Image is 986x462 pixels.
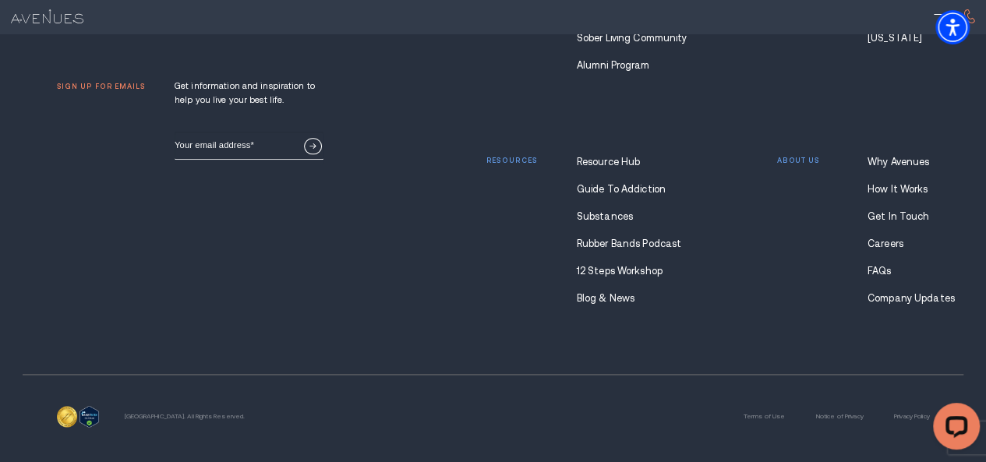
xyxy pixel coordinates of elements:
iframe: LiveChat chat widget [921,397,986,462]
img: Verify Approval for www.avenuesrecovery.com [80,406,99,427]
img: clock [57,406,78,427]
a: How It Works [868,184,930,195]
a: Careers [868,238,930,249]
a: Substances [577,211,687,222]
a: Why Avenues [868,157,930,168]
button: Sign Up Now [304,138,322,154]
a: [US_STATE] [868,33,930,44]
a: 12 Steps Workshop [577,266,687,277]
div: Accessibility Menu [935,10,970,44]
input: Email [175,132,323,160]
a: Privacy Policy [894,413,930,420]
p: Get information and inspiration to help you live your best life. [175,79,323,107]
a: Notice of Privacy [815,413,863,420]
a: Verify Approval for www.avenuesrecovery.com - open in a new tab [80,409,99,420]
a: Alumni Program [577,60,687,71]
a: Rubber Bands Podcast [577,238,687,249]
a: Resource Hub [577,157,687,168]
p: Resources [486,157,537,165]
p: Sign up for emails [57,83,146,91]
a: FAQs [868,266,930,277]
a: Company Updates [868,293,930,304]
p: [GEOGRAPHIC_DATA]. All Rights Reserved. [125,413,245,420]
p: About us [777,157,820,165]
a: Guide To Addiction [577,184,687,195]
a: Sober Living Community [577,33,687,44]
a: Get In Touch [868,211,930,222]
a: Terms of Use [744,413,786,420]
a: Blog & News [577,293,687,304]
